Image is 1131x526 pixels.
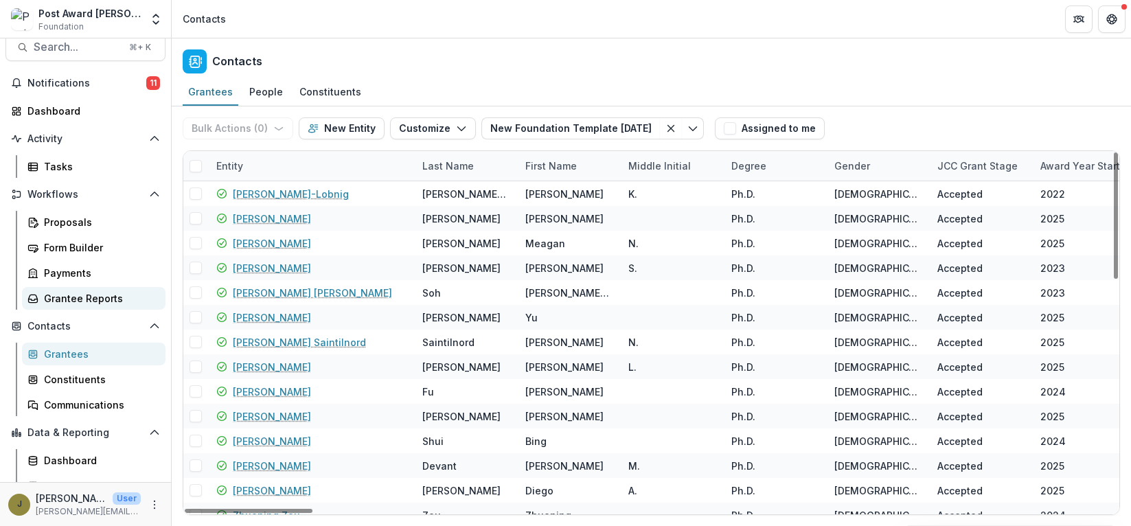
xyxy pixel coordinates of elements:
[937,310,983,325] div: Accepted
[834,286,921,300] div: [DEMOGRAPHIC_DATA]
[1098,5,1126,33] button: Get Help
[525,434,547,448] div: Bing
[525,459,604,473] div: [PERSON_NAME]
[525,310,538,325] div: Yu
[208,159,251,173] div: Entity
[233,385,311,399] a: [PERSON_NAME]
[44,159,155,174] div: Tasks
[183,82,238,102] div: Grantees
[731,360,755,374] div: Ph.D.
[1040,211,1064,226] div: 2025
[422,508,441,523] div: Zou
[525,211,604,226] div: [PERSON_NAME]
[1040,385,1066,399] div: 2024
[22,474,165,497] a: Data Report
[937,211,983,226] div: Accepted
[517,151,620,181] div: First Name
[233,335,366,350] a: [PERSON_NAME] Saintilnord
[36,505,141,518] p: [PERSON_NAME][EMAIL_ADDRESS][PERSON_NAME][DOMAIN_NAME]
[422,261,501,275] div: [PERSON_NAME]
[731,409,755,424] div: Ph.D.
[682,117,704,139] button: Toggle menu
[826,159,878,173] div: Gender
[834,187,921,201] div: [DEMOGRAPHIC_DATA]
[44,215,155,229] div: Proposals
[525,508,571,523] div: Zhuoning
[233,459,311,473] a: [PERSON_NAME]
[5,183,165,205] button: Open Workflows
[183,12,226,26] div: Contacts
[233,360,311,374] a: [PERSON_NAME]
[22,211,165,233] a: Proposals
[525,483,553,498] div: Diego
[27,189,144,201] span: Workflows
[1040,459,1064,473] div: 2025
[1040,335,1064,350] div: 2025
[22,449,165,472] a: Dashboard
[27,104,155,118] div: Dashboard
[233,409,311,424] a: [PERSON_NAME]
[38,6,141,21] div: Post Award [PERSON_NAME] Childs Memorial Fund
[628,459,640,473] div: M.
[1040,236,1064,251] div: 2025
[422,236,501,251] div: [PERSON_NAME]
[5,72,165,94] button: Notifications11
[1040,261,1065,275] div: 2023
[422,310,501,325] div: [PERSON_NAME]
[183,117,293,139] button: Bulk Actions (0)
[5,422,165,444] button: Open Data & Reporting
[422,187,509,201] div: [PERSON_NAME]-Lobnig
[22,368,165,391] a: Constituents
[422,211,501,226] div: [PERSON_NAME]
[1040,434,1066,448] div: 2024
[233,236,311,251] a: [PERSON_NAME]
[937,508,983,523] div: Accepted
[628,261,637,275] div: S.
[525,236,565,251] div: Meagan
[5,100,165,122] a: Dashboard
[414,159,482,173] div: Last Name
[113,492,141,505] p: User
[422,385,434,399] div: Fu
[34,41,121,54] span: Search...
[422,483,501,498] div: [PERSON_NAME]
[233,187,349,201] a: [PERSON_NAME]-Lobnig
[834,483,921,498] div: [DEMOGRAPHIC_DATA]
[44,266,155,280] div: Payments
[38,21,84,33] span: Foundation
[5,315,165,337] button: Open Contacts
[937,385,983,399] div: Accepted
[212,55,262,68] h2: Contacts
[233,286,392,300] a: [PERSON_NAME] [PERSON_NAME]
[5,128,165,150] button: Open Activity
[937,360,983,374] div: Accepted
[414,151,517,181] div: Last Name
[834,310,921,325] div: [DEMOGRAPHIC_DATA]
[731,335,755,350] div: Ph.D.
[723,151,826,181] div: Degree
[937,236,983,251] div: Accepted
[233,483,311,498] a: [PERSON_NAME]
[525,360,604,374] div: [PERSON_NAME]
[929,159,1026,173] div: JCC Grant Stage
[628,360,637,374] div: L.
[1040,360,1064,374] div: 2025
[834,261,921,275] div: [DEMOGRAPHIC_DATA]
[937,459,983,473] div: Accepted
[422,434,444,448] div: Shui
[620,151,723,181] div: Middle Initial
[731,261,755,275] div: Ph.D.
[294,82,367,102] div: Constituents
[44,398,155,412] div: Communications
[44,240,155,255] div: Form Builder
[1040,409,1064,424] div: 2025
[1040,286,1065,300] div: 2023
[731,211,755,226] div: Ph.D.
[525,385,604,399] div: [PERSON_NAME]
[27,427,144,439] span: Data & Reporting
[208,151,414,181] div: Entity
[177,9,231,29] nav: breadcrumb
[937,409,983,424] div: Accepted
[481,117,660,139] button: New Foundation Template [DATE]
[731,187,755,201] div: Ph.D.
